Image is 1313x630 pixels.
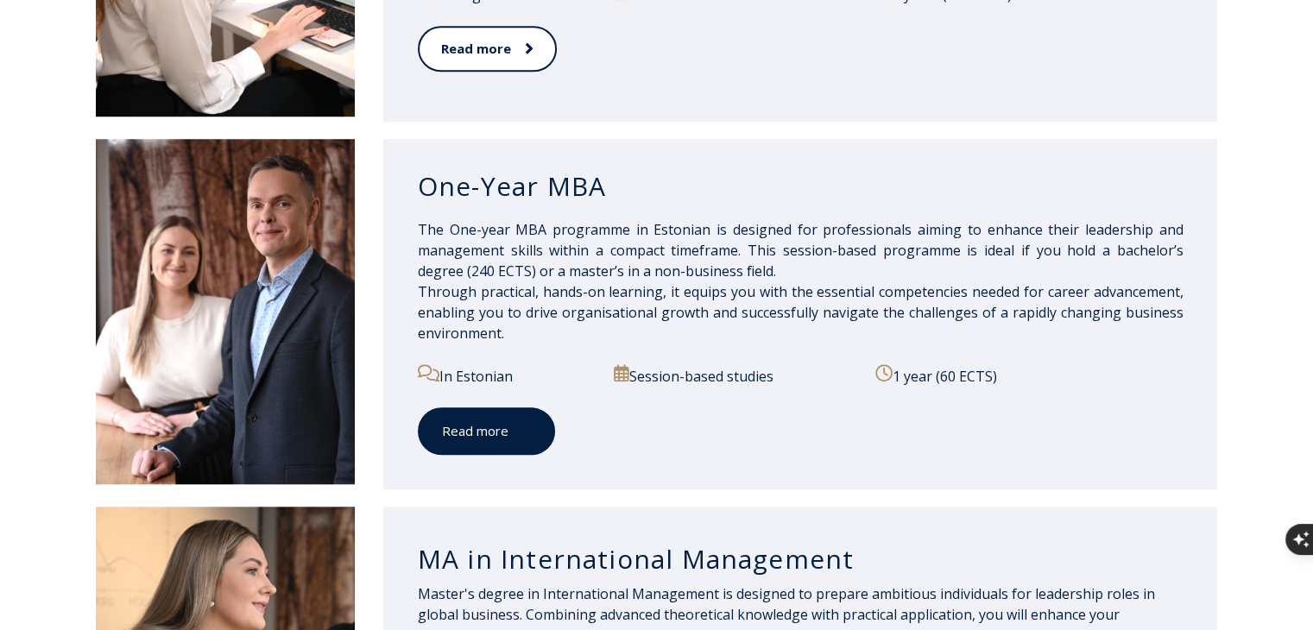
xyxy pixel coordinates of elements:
a: Read more [418,407,555,455]
p: In Estonian [418,364,595,387]
p: 1 year (60 ECTS) [875,364,1183,387]
a: Read more [418,26,557,72]
h3: One-Year MBA [418,170,1184,203]
img: DSC_1995 [96,139,355,484]
p: Session-based studies [614,364,855,387]
h3: MA in International Management [418,543,1184,576]
p: The One-year MBA programme in Estonian is designed for professionals aiming to enhance their lead... [418,219,1184,343]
